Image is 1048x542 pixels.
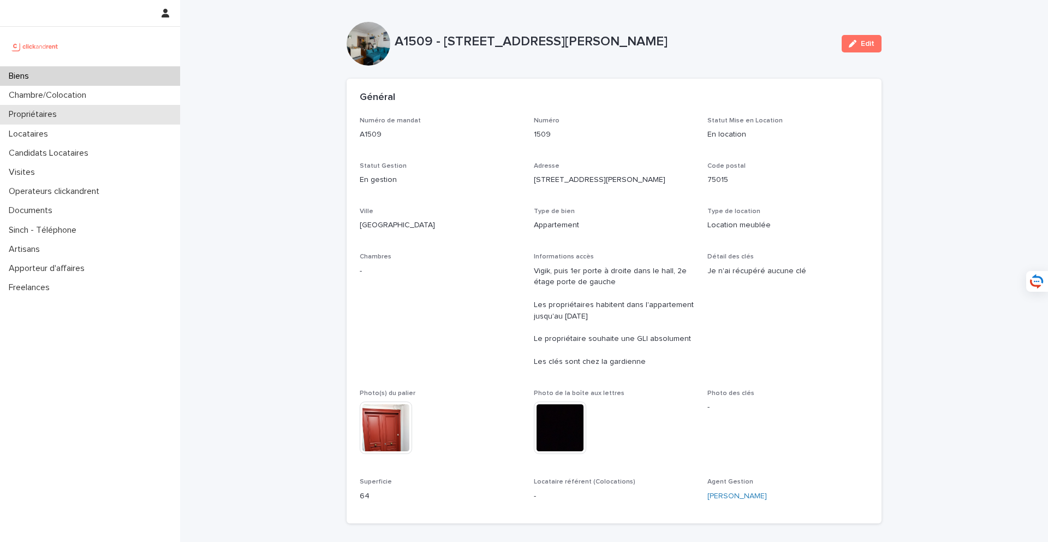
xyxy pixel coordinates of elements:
p: A1509 - [STREET_ADDRESS][PERSON_NAME] [395,34,833,50]
span: Photo des clés [707,390,754,397]
span: Locataire référent (Colocations) [534,479,635,485]
span: Agent Gestion [707,479,753,485]
p: Documents [4,205,61,216]
span: Photo de la boîte aux lettres [534,390,624,397]
p: [STREET_ADDRESS][PERSON_NAME] [534,174,695,186]
span: Photo(s) du palier [360,390,415,397]
span: Type de bien [534,208,575,215]
span: Superficie [360,479,392,485]
p: Chambre/Colocation [4,90,95,101]
span: Type de location [707,208,760,215]
p: - [707,402,868,413]
p: Appartement [534,220,695,231]
p: Freelances [4,282,58,293]
p: Vigik, puis 1er porte à droite dans le hall, 2e étage porte de gauche Les propriétaires habitent ... [534,266,695,368]
button: Edit [842,35,882,52]
p: Biens [4,71,38,81]
p: Apporteur d'affaires [4,263,93,274]
p: 75015 [707,174,868,186]
span: Adresse [534,163,559,169]
span: Code postal [707,163,746,169]
p: Propriétaires [4,109,65,120]
p: Je n'ai récupéré aucune clé [707,266,868,277]
h2: Général [360,92,395,104]
p: Operateurs clickandrent [4,186,108,197]
p: Artisans [4,244,49,255]
p: En location [707,129,868,140]
p: En gestion [360,174,521,186]
p: - [534,491,695,502]
p: 1509 [534,129,695,140]
span: Numéro de mandat [360,117,421,124]
p: Sinch - Téléphone [4,225,85,235]
span: Ville [360,208,373,215]
span: Numéro [534,117,559,124]
p: - [360,266,521,277]
p: Location meublée [707,220,868,231]
span: Edit [861,40,874,48]
p: Locataires [4,129,57,139]
p: [GEOGRAPHIC_DATA] [360,220,521,231]
span: Détail des clés [707,254,754,260]
span: Chambres [360,254,391,260]
p: Visites [4,167,44,178]
p: Candidats Locataires [4,148,97,158]
span: Statut Mise en Location [707,117,783,124]
span: Informations accès [534,254,594,260]
a: [PERSON_NAME] [707,491,767,502]
p: 64 [360,491,521,502]
p: A1509 [360,129,521,140]
img: UCB0brd3T0yccxBKYDjQ [9,36,62,57]
span: Statut Gestion [360,163,407,169]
